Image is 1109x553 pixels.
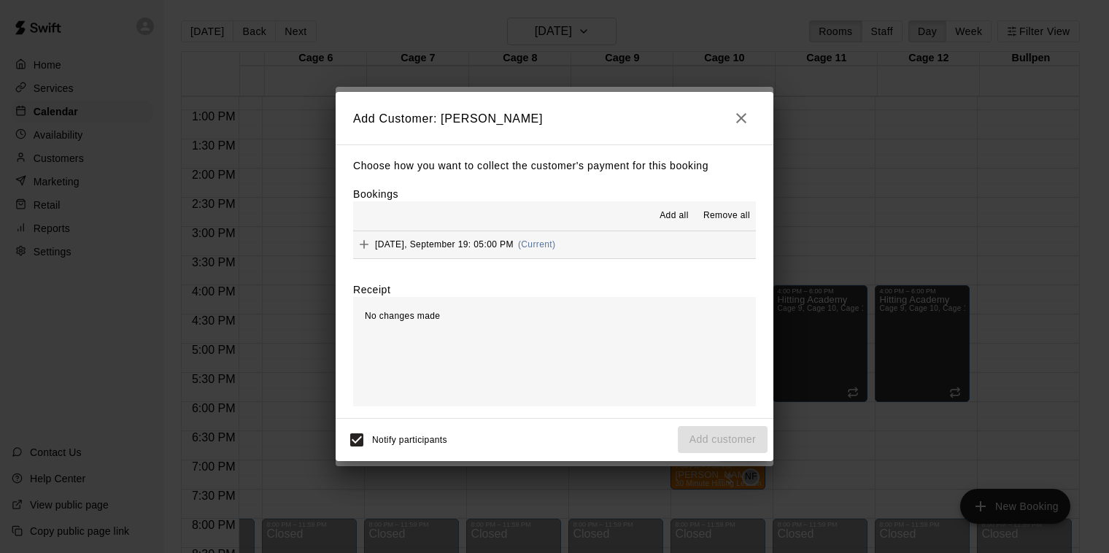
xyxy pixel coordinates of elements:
[651,204,698,228] button: Add all
[660,209,689,223] span: Add all
[365,311,440,321] span: No changes made
[353,282,390,297] label: Receipt
[353,157,756,175] p: Choose how you want to collect the customer's payment for this booking
[372,435,447,445] span: Notify participants
[375,239,514,250] span: [DATE], September 19: 05:00 PM
[703,209,750,223] span: Remove all
[336,92,773,144] h2: Add Customer: [PERSON_NAME]
[353,231,756,258] button: Add[DATE], September 19: 05:00 PM(Current)
[353,188,398,200] label: Bookings
[518,239,556,250] span: (Current)
[698,204,756,228] button: Remove all
[353,239,375,250] span: Add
